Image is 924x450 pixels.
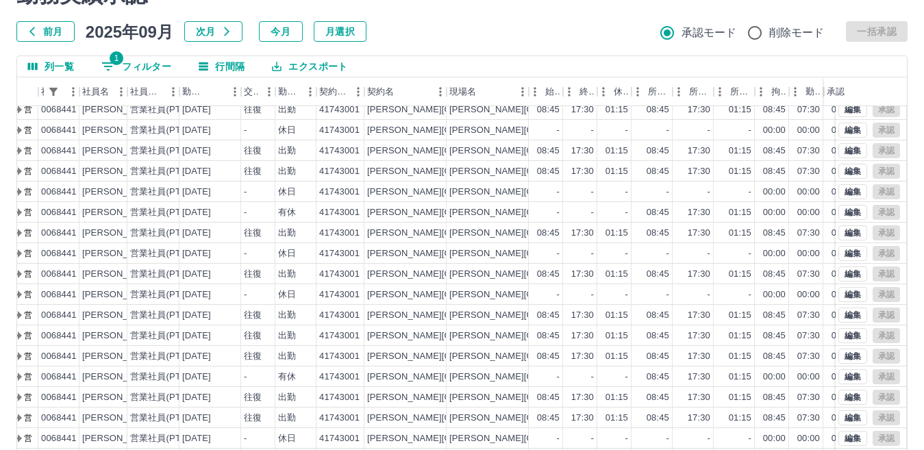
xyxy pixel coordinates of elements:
div: [PERSON_NAME] [82,186,157,199]
div: - [244,288,247,301]
button: 編集 [838,225,867,240]
div: 0068441 [41,288,77,301]
div: 01:15 [605,329,628,342]
div: 08:45 [647,206,669,219]
div: 41743001 [319,309,360,322]
div: 所定休憩 [730,77,752,106]
div: [PERSON_NAME] [82,103,157,116]
div: - [708,288,710,301]
button: 編集 [838,308,867,323]
div: 00:00 [832,186,854,199]
div: 08:45 [763,165,786,178]
div: 有休 [278,206,296,219]
div: [PERSON_NAME][GEOGRAPHIC_DATA] [449,206,619,219]
div: 08:45 [537,329,560,342]
div: - [749,288,751,301]
button: メニュー [348,82,369,102]
div: 08:45 [763,309,786,322]
div: 07:30 [797,103,820,116]
text: 営 [24,105,32,114]
div: [PERSON_NAME][GEOGRAPHIC_DATA] [449,247,619,260]
div: 出勤 [278,268,296,281]
div: - [557,186,560,199]
div: 01:15 [605,103,628,116]
div: 07:30 [797,309,820,322]
button: メニュー [512,82,533,102]
div: - [557,124,560,137]
div: 41743001 [319,329,360,342]
div: [PERSON_NAME] [82,329,157,342]
h5: 2025年09月 [86,21,173,42]
div: 出勤 [278,103,296,116]
div: - [625,247,628,260]
button: フィルター表示 [44,82,63,101]
div: 07:30 [797,145,820,158]
button: 編集 [838,349,867,364]
div: 00:00 [763,124,786,137]
div: 00:00 [763,247,786,260]
div: 営業社員(PT契約) [130,206,202,219]
div: 08:45 [537,145,560,158]
span: 承認モード [682,25,737,41]
div: 0068441 [41,103,77,116]
div: 08:45 [537,309,560,322]
div: 営業社員(PT契約) [130,247,202,260]
div: 01:15 [729,145,751,158]
text: 営 [24,249,32,258]
div: 17:30 [571,145,594,158]
div: [PERSON_NAME][GEOGRAPHIC_DATA] [449,288,619,301]
div: 17:30 [571,227,594,240]
div: 拘束 [771,77,786,106]
div: 08:45 [647,309,669,322]
div: [PERSON_NAME] [82,309,157,322]
div: 休日 [278,186,296,199]
div: 08:45 [537,165,560,178]
div: 01:15 [729,227,751,240]
div: [PERSON_NAME][GEOGRAPHIC_DATA] [367,309,536,322]
div: - [666,124,669,137]
div: [DATE] [182,329,211,342]
div: [DATE] [182,227,211,240]
div: - [666,288,669,301]
div: 往復 [244,227,262,240]
div: - [591,186,594,199]
div: 01:15 [605,145,628,158]
div: 01:15 [729,309,751,322]
div: 契約名 [364,77,447,106]
div: 01:15 [729,329,751,342]
div: - [708,186,710,199]
div: 往復 [244,165,262,178]
div: 41743001 [319,103,360,116]
button: 編集 [838,410,867,425]
text: 営 [24,208,32,217]
div: - [591,288,594,301]
div: [PERSON_NAME][GEOGRAPHIC_DATA] [449,145,619,158]
div: 交通費 [241,77,275,106]
div: 勤務 [789,77,823,106]
div: 08:45 [537,268,560,281]
div: [PERSON_NAME][GEOGRAPHIC_DATA] [367,145,536,158]
div: 営業社員(PT契約) [130,288,202,301]
text: 営 [24,187,32,197]
div: 勤務 [806,77,821,106]
div: [PERSON_NAME][GEOGRAPHIC_DATA] [367,124,536,137]
div: [PERSON_NAME] [82,288,157,301]
div: 営業社員(PT契約) [130,165,202,178]
div: 17:30 [571,309,594,322]
div: 41743001 [319,247,360,260]
div: 00:00 [763,186,786,199]
div: [PERSON_NAME] [82,268,157,281]
button: 行間隔 [188,56,255,77]
div: 08:45 [647,145,669,158]
button: 編集 [838,328,867,343]
div: [PERSON_NAME][GEOGRAPHIC_DATA] [449,227,619,240]
button: 編集 [838,266,867,282]
div: 出勤 [278,145,296,158]
button: 今月 [259,21,303,42]
div: 拘束 [755,77,789,106]
div: [DATE] [182,165,211,178]
div: 終業 [579,77,595,106]
div: 休日 [278,247,296,260]
div: 41743001 [319,206,360,219]
div: 0068441 [41,165,77,178]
